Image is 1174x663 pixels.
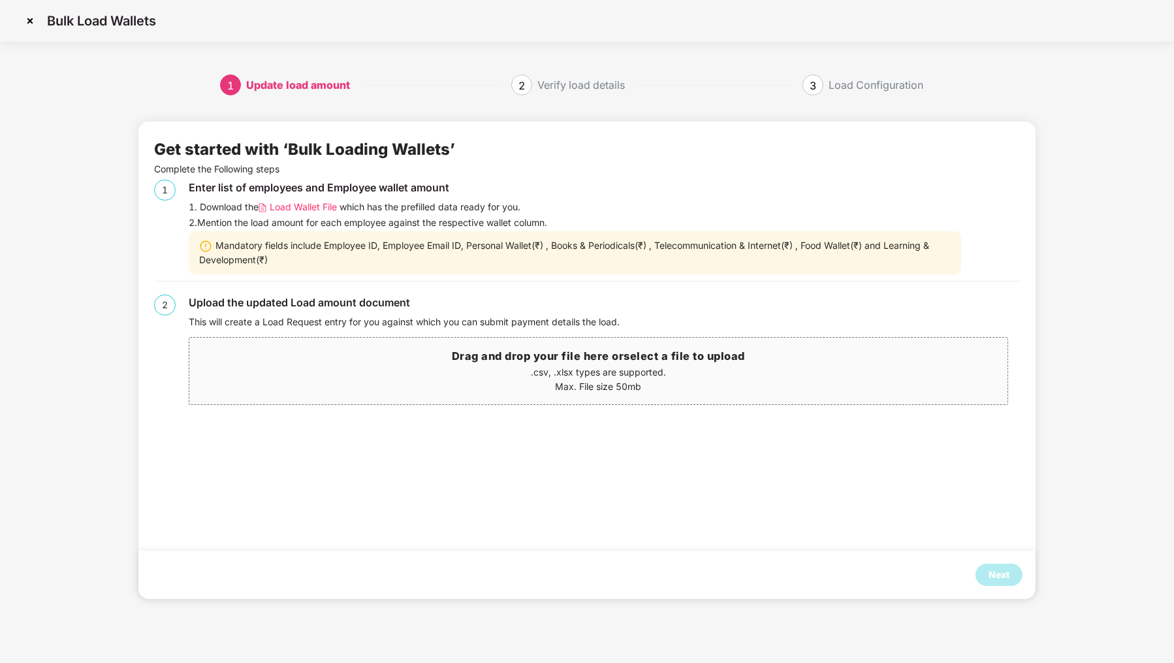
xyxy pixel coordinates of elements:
[189,295,1019,311] div: Upload the updated Load amount document
[189,380,1007,394] p: Max. File size 50mb
[189,200,1019,214] div: 1. Download the which has the prefilled data ready for you.
[47,13,156,29] p: Bulk Load Wallets
[154,137,455,162] div: Get started with ‘Bulk Loading Wallets’
[829,74,923,95] div: Load Configuration
[227,79,234,92] span: 1
[270,200,337,214] span: Load Wallet File
[518,79,525,92] span: 2
[246,74,350,95] div: Update load amount
[154,295,176,315] div: 2
[189,180,1019,196] div: Enter list of employees and Employee wallet amount
[189,315,1019,329] div: This will create a Load Request entry for you against which you can submit payment details the load.
[189,231,961,274] div: Mandatory fields include Employee ID, Employee Email ID, Personal Wallet(₹) , Books & Periodicals...
[810,79,816,92] span: 3
[189,338,1007,404] span: Drag and drop your file here orselect a file to upload.csv, .xlsx types are supported.Max. File s...
[259,203,266,213] img: svg+xml;base64,PHN2ZyB4bWxucz0iaHR0cDovL3d3dy53My5vcmcvMjAwMC9zdmciIHdpZHRoPSIxMi4wNTMiIGhlaWdodD...
[20,10,40,31] img: svg+xml;base64,PHN2ZyBpZD0iQ3Jvc3MtMzJ4MzIiIHhtbG5zPSJodHRwOi8vd3d3LnczLm9yZy8yMDAwL3N2ZyIgd2lkdG...
[624,349,746,363] span: select a file to upload
[154,162,1019,176] p: Complete the Following steps
[199,240,212,253] img: svg+xml;base64,PHN2ZyBpZD0iV2FybmluZ18tXzIweDIwIiBkYXRhLW5hbWU9Ildhcm5pbmcgLSAyMHgyMCIgeG1sbnM9Im...
[189,216,1019,230] div: 2. Mention the load amount for each employee against the respective wallet column.
[537,74,625,95] div: Verify load details
[989,568,1009,582] div: Next
[154,180,176,201] div: 1
[189,365,1007,380] p: .csv, .xlsx types are supported.
[189,348,1007,365] h3: Drag and drop your file here or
